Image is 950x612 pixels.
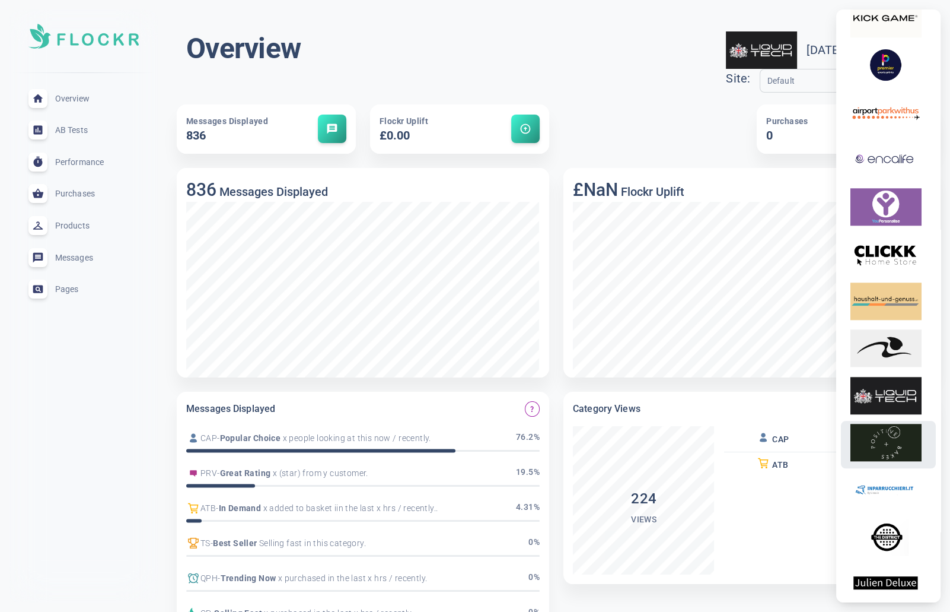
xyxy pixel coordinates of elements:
[850,565,922,603] img: juliendeluxe
[850,471,922,509] img: inparrucchieri
[850,518,922,556] img: thedistrictpadel
[850,424,922,461] img: positivebakes
[850,94,922,132] img: airportparkwithus
[850,236,922,273] img: clickk
[850,329,922,367] img: teamcycles
[850,141,922,179] img: encalife
[850,188,922,226] img: youpersonalise
[850,377,922,414] img: liquidtechuk
[850,47,922,84] img: premiersportsprints
[850,283,922,320] img: haushaltundgenuss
